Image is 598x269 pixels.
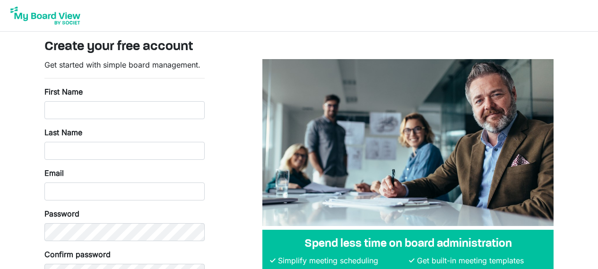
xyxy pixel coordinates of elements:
[44,39,554,55] h3: Create your free account
[276,255,407,266] li: Simplify meeting scheduling
[8,4,83,27] img: My Board View Logo
[44,249,111,260] label: Confirm password
[415,255,546,266] li: Get built-in meeting templates
[44,86,83,97] label: First Name
[44,167,64,179] label: Email
[44,127,82,138] label: Last Name
[262,59,554,226] img: A photograph of board members sitting at a table
[44,208,79,219] label: Password
[270,237,546,251] h4: Spend less time on board administration
[44,60,200,69] span: Get started with simple board management.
